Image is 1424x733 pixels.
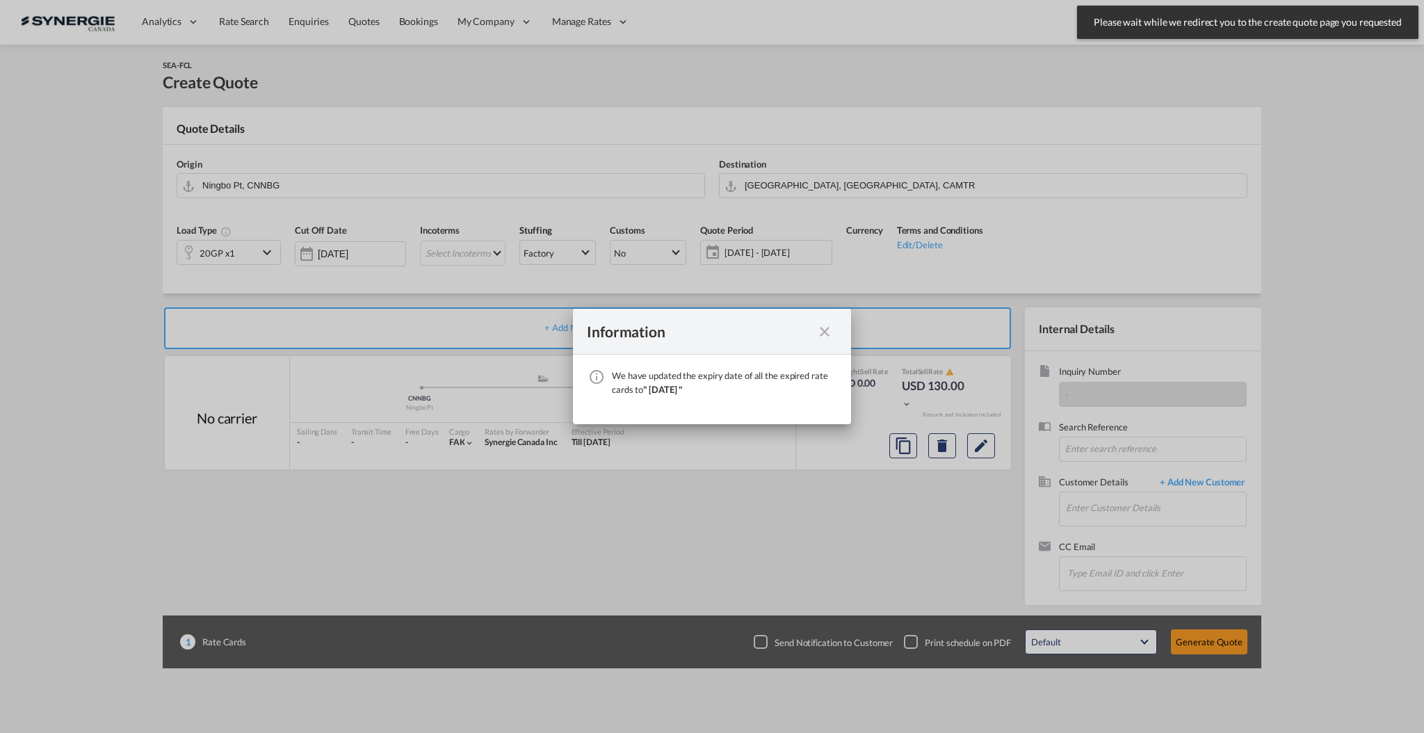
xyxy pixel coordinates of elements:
span: Please wait while we redirect you to the create quote page you requested [1090,15,1406,29]
md-icon: icon-information-outline [588,369,605,385]
span: " [DATE] " [643,384,682,395]
div: We have updated the expiry date of all the expired rate cards to [612,369,837,396]
md-dialog: We have ... [573,309,851,424]
div: Information [587,323,812,340]
md-icon: icon-close fg-AAA8AD cursor [816,323,833,340]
